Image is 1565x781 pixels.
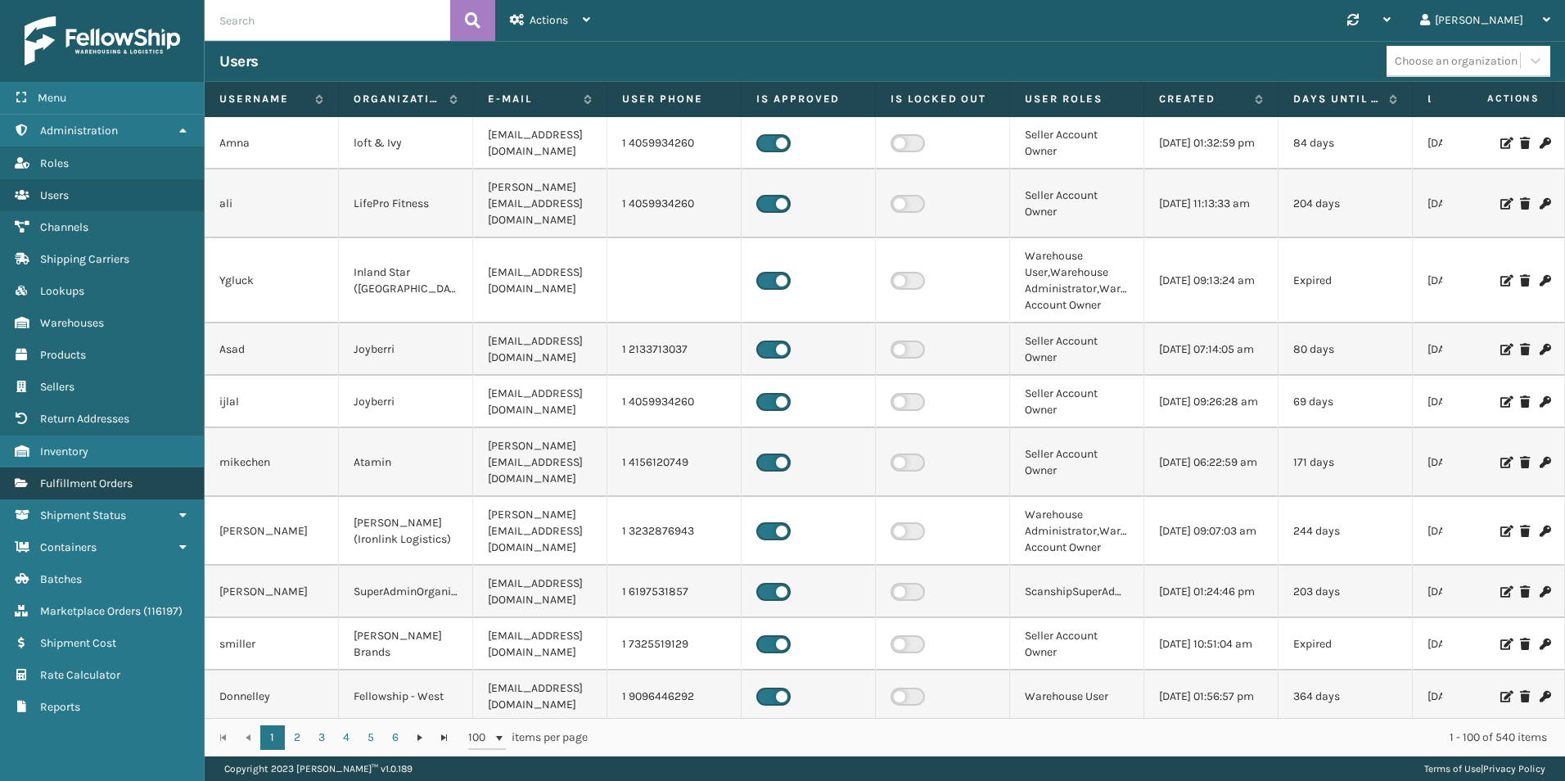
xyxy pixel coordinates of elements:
[1279,618,1413,670] td: Expired
[1144,428,1279,497] td: [DATE] 06:22:59 am
[1413,566,1547,618] td: [DATE] 11:36:24 am
[1413,376,1547,428] td: [DATE] 04:07:02 pm
[438,731,451,744] span: Go to the last page
[40,445,88,458] span: Inventory
[1293,92,1381,106] label: Days until password expires
[1413,618,1547,670] td: [DATE] 10:21:44 am
[1010,376,1144,428] td: Seller Account Owner
[1520,198,1530,210] i: Delete
[205,238,339,323] td: Ygluck
[1500,457,1510,468] i: Edit
[205,618,339,670] td: smiller
[408,725,432,750] a: Go to the next page
[25,16,180,65] img: logo
[607,618,742,670] td: 1 7325519129
[1010,238,1144,323] td: Warehouse User,Warehouse Administrator,Warehouse Account Owner
[611,729,1547,746] div: 1 - 100 of 540 items
[339,117,473,169] td: loft & Ivy
[473,497,607,566] td: [PERSON_NAME][EMAIL_ADDRESS][DOMAIN_NAME]
[1159,92,1247,106] label: Created
[205,323,339,376] td: Asad
[473,376,607,428] td: [EMAIL_ADDRESS][DOMAIN_NAME]
[205,117,339,169] td: Amna
[1144,497,1279,566] td: [DATE] 09:07:03 am
[1279,670,1413,723] td: 364 days
[339,497,473,566] td: [PERSON_NAME] (Ironlink Logistics)
[40,156,69,170] span: Roles
[1540,396,1549,408] i: Change Password
[40,124,118,138] span: Administration
[260,725,285,750] a: 1
[622,92,726,106] label: User phone
[1144,169,1279,238] td: [DATE] 11:13:33 am
[1279,497,1413,566] td: 244 days
[530,13,568,27] span: Actions
[1144,238,1279,323] td: [DATE] 09:13:24 am
[40,348,86,362] span: Products
[1540,639,1549,650] i: Change Password
[224,756,413,781] p: Copyright 2023 [PERSON_NAME]™ v 1.0.189
[756,92,860,106] label: Is Approved
[359,725,383,750] a: 5
[1436,85,1549,112] span: Actions
[1279,238,1413,323] td: Expired
[1520,275,1530,287] i: Delete
[1395,52,1518,70] div: Choose an organization
[339,323,473,376] td: Joyberri
[40,220,88,234] span: Channels
[38,91,66,105] span: Menu
[1540,526,1549,537] i: Change Password
[339,618,473,670] td: [PERSON_NAME] Brands
[1540,457,1549,468] i: Change Password
[1500,639,1510,650] i: Edit
[1010,566,1144,618] td: ScanshipSuperAdministrator
[339,169,473,238] td: LifePro Fitness
[40,476,133,490] span: Fulfillment Orders
[473,117,607,169] td: [EMAIL_ADDRESS][DOMAIN_NAME]
[1413,428,1547,497] td: [DATE] 01:10:30 pm
[607,169,742,238] td: 1 4059934260
[1520,586,1530,598] i: Delete
[339,428,473,497] td: Atamin
[40,508,126,522] span: Shipment Status
[205,169,339,238] td: ali
[40,604,141,618] span: Marketplace Orders
[1424,756,1545,781] div: |
[309,725,334,750] a: 3
[40,380,74,394] span: Sellers
[1144,670,1279,723] td: [DATE] 01:56:57 pm
[40,540,97,554] span: Containers
[219,52,259,71] h3: Users
[1427,92,1515,106] label: Last Seen
[1010,117,1144,169] td: Seller Account Owner
[1413,497,1547,566] td: [DATE] 02:39:21 pm
[205,497,339,566] td: [PERSON_NAME]
[1279,566,1413,618] td: 203 days
[205,376,339,428] td: ijlal
[219,92,307,106] label: Username
[1520,457,1530,468] i: Delete
[205,670,339,723] td: Donnelley
[1520,639,1530,650] i: Delete
[1413,238,1547,323] td: [DATE] 05:12:54 pm
[1279,117,1413,169] td: 84 days
[468,725,588,750] span: items per page
[1010,169,1144,238] td: Seller Account Owner
[40,668,120,682] span: Rate Calculator
[1520,344,1530,355] i: Delete
[1520,526,1530,537] i: Delete
[1279,376,1413,428] td: 69 days
[40,316,104,330] span: Warehouses
[1279,169,1413,238] td: 204 days
[143,604,183,618] span: ( 116197 )
[1483,763,1545,774] a: Privacy Policy
[468,729,493,746] span: 100
[1010,618,1144,670] td: Seller Account Owner
[413,731,426,744] span: Go to the next page
[1500,198,1510,210] i: Edit
[1424,763,1481,774] a: Terms of Use
[1413,670,1547,723] td: [DATE] 10:36:16 am
[1540,691,1549,702] i: Change Password
[1279,323,1413,376] td: 80 days
[891,92,994,106] label: Is Locked Out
